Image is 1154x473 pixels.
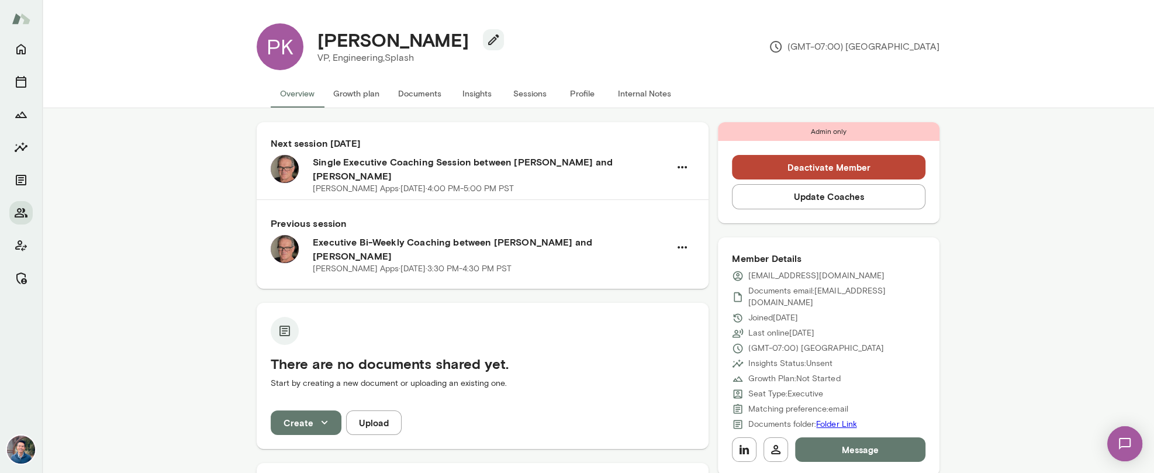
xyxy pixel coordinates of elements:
[748,419,856,430] p: Documents folder:
[732,251,925,265] h6: Member Details
[503,80,556,108] button: Sessions
[816,419,856,429] a: Folder Link
[271,80,324,108] button: Overview
[271,136,695,150] h6: Next session [DATE]
[346,410,402,435] button: Upload
[271,378,695,389] p: Start by creating a new document or uploading an existing one.
[7,436,35,464] img: Alex Yu
[748,388,823,400] p: Seat Type: Executive
[748,285,925,309] p: Documents email: [EMAIL_ADDRESS][DOMAIN_NAME]
[748,403,848,415] p: Matching preference: email
[9,201,33,225] button: Members
[556,80,609,108] button: Profile
[748,312,798,324] p: Joined [DATE]
[313,235,670,263] h6: Executive Bi-Weekly Coaching between [PERSON_NAME] and [PERSON_NAME]
[317,51,495,65] p: VP, Engineering, Splash
[748,358,832,370] p: Insights Status: Unsent
[9,168,33,192] button: Documents
[9,37,33,61] button: Home
[732,155,925,179] button: Deactivate Member
[748,343,883,354] p: (GMT-07:00) [GEOGRAPHIC_DATA]
[317,29,469,51] h4: [PERSON_NAME]
[718,122,939,141] div: Admin only
[9,70,33,94] button: Sessions
[257,23,303,70] div: PK
[324,80,389,108] button: Growth plan
[9,234,33,257] button: Client app
[732,184,925,209] button: Update Coaches
[271,354,695,373] h5: There are no documents shared yet.
[313,263,512,275] p: [PERSON_NAME] Apps · [DATE] · 3:30 PM-4:30 PM PST
[748,270,884,282] p: [EMAIL_ADDRESS][DOMAIN_NAME]
[271,216,695,230] h6: Previous session
[9,136,33,159] button: Insights
[12,8,30,30] img: Mento
[451,80,503,108] button: Insights
[389,80,451,108] button: Documents
[271,410,341,435] button: Create
[313,183,514,195] p: [PERSON_NAME] Apps · [DATE] · 4:00 PM-5:00 PM PST
[795,437,925,462] button: Message
[609,80,680,108] button: Internal Notes
[9,103,33,126] button: Growth Plan
[748,327,814,339] p: Last online [DATE]
[748,373,840,385] p: Growth Plan: Not Started
[313,155,670,183] h6: Single Executive Coaching Session between [PERSON_NAME] and [PERSON_NAME]
[9,267,33,290] button: Manage
[769,40,939,54] p: (GMT-07:00) [GEOGRAPHIC_DATA]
